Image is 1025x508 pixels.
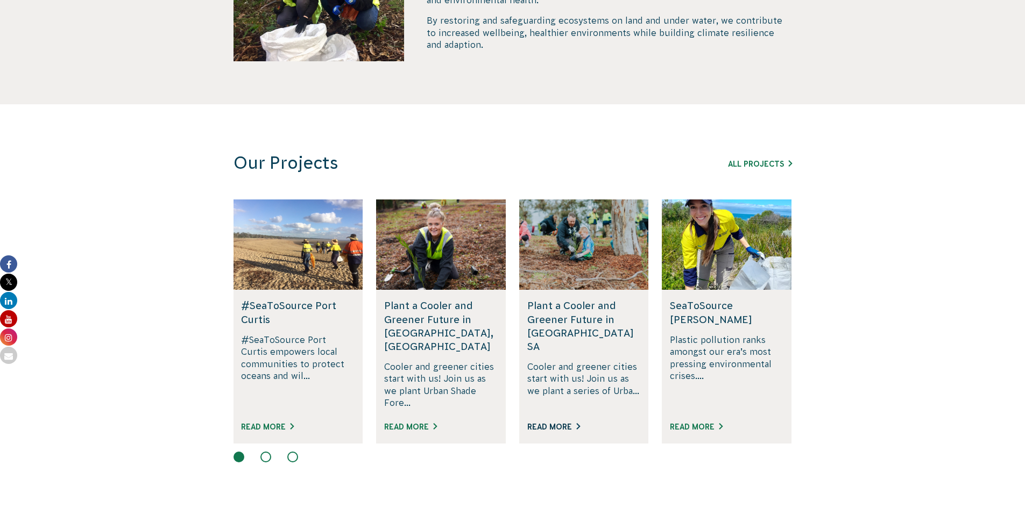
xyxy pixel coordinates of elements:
h5: Plant a Cooler and Greener Future in [GEOGRAPHIC_DATA], [GEOGRAPHIC_DATA] [384,299,498,353]
p: By restoring and safeguarding ecosystems on land and under water, we contribute to increased well... [427,15,791,51]
a: Read More [527,423,580,431]
p: Plastic pollution ranks amongst our era’s most pressing environmental crises.... [670,334,783,409]
h5: #SeaToSource Port Curtis [241,299,355,326]
h5: SeaToSource [PERSON_NAME] [670,299,783,326]
h5: Plant a Cooler and Greener Future in [GEOGRAPHIC_DATA] SA [527,299,641,353]
p: #SeaToSource Port Curtis empowers local communities to protect oceans and wil... [241,334,355,409]
a: Read More [241,423,294,431]
a: Read More [384,423,437,431]
p: Cooler and greener cities start with us! Join us as we plant Urban Shade Fore... [384,361,498,409]
h3: Our Projects [234,153,647,174]
p: Cooler and greener cities start with us! Join us as we plant a series of Urba... [527,361,641,409]
a: Read More [670,423,723,431]
a: All Projects [728,160,792,168]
